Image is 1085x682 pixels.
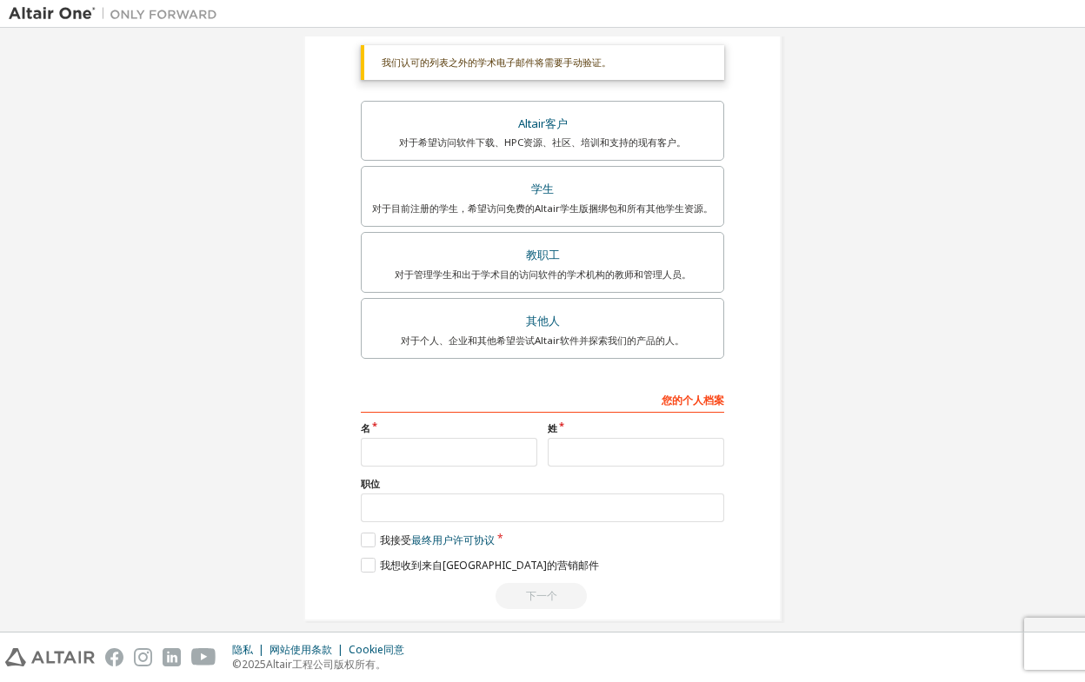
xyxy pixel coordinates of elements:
label: 姓 [548,421,724,435]
label: 我接受 [361,533,495,547]
img: linkedin.svg [163,648,181,666]
div: 教职工 [372,243,713,268]
div: 对于管理学生和出于学术目的访问软件的学术机构的教师和管理人员。 [372,268,713,281]
img: facebook.svg [105,648,123,666]
label: 名 [361,421,537,435]
div: 对于目前注册的学生，希望访问免费的Altair学生版捆绑包和所有其他学生资源。 [372,202,713,215]
div: 网站使用条款 [270,643,349,657]
p: © 2025 Altair工程公司版权所有。 [232,657,415,672]
img: instagram.svg [134,648,152,666]
label: 我想收到来自[GEOGRAPHIC_DATA]的营销邮件 [361,558,599,573]
div: 您的个人档案 [361,385,724,413]
div: 对于希望访问软件下载、HPC资源、社区、培训和支持的现有客户。 [372,136,713,149]
img: youtube.svg [191,648,216,666]
div: Cookie同意 [349,643,415,657]
img: 阿尔泰尔一号 [9,5,226,23]
div: 学生 [372,177,713,202]
label: 职位 [361,477,724,491]
div: Altair客户 [372,112,713,136]
a: 最终用户许可协议 [411,533,495,547]
div: 其他人 [372,309,713,334]
img: altair_logo.svg [5,648,95,666]
div: Read and acccept EULA to continue [361,583,724,609]
div: 我们认可的列表之外的学术电子邮件将需要手动验证。 [361,45,724,80]
div: 隐私 [232,643,270,657]
div: 对于个人、企业和其他希望尝试Altair软件并探索我们的产品的人。 [372,334,713,348]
